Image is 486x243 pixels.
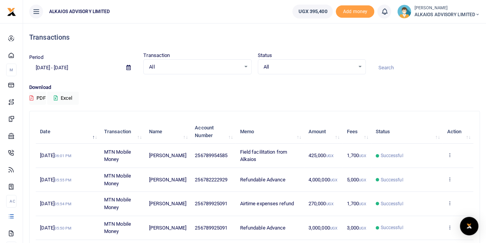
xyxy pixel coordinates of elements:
li: Ac [6,195,17,208]
span: 3,000 [347,225,366,231]
li: Wallet ballance [289,5,336,18]
label: Period [29,54,43,61]
h4: Transactions [29,33,480,42]
span: ALKAIOS ADVISORY LIMITED [414,11,480,18]
a: UGX 395,400 [292,5,333,18]
small: UGX [359,202,366,206]
small: 05:54 PM [55,202,71,206]
span: [DATE] [40,201,71,206]
button: PDF [29,92,46,105]
span: [PERSON_NAME] [149,177,186,183]
a: profile-user [PERSON_NAME] ALKAIOS ADVISORY LIMITED [397,5,480,18]
th: Date: activate to sort column descending [36,120,100,144]
span: 425,000 [309,153,333,158]
span: 256789925091 [195,225,227,231]
small: 06:01 PM [55,154,71,158]
span: 5,000 [347,177,366,183]
span: 3,000,000 [309,225,337,231]
span: Successful [380,200,403,207]
span: Successful [380,152,403,159]
span: 1,700 [347,153,366,158]
th: Fees: activate to sort column ascending [342,120,371,144]
small: UGX [359,226,366,230]
small: UGX [330,226,337,230]
small: UGX [330,178,337,182]
span: Successful [380,224,403,231]
span: 256782222929 [195,177,227,183]
small: 05:50 PM [55,226,71,230]
div: Open Intercom Messenger [460,217,478,235]
input: select period [29,61,120,74]
label: Transaction [143,52,170,59]
a: logo-small logo-large logo-large [7,8,16,14]
span: Successful [380,176,403,183]
span: Add money [336,5,374,18]
th: Transaction: activate to sort column ascending [100,120,145,144]
span: MTN Mobile Money [104,197,131,210]
input: Search [372,61,480,74]
span: 256789925091 [195,201,227,206]
small: [PERSON_NAME] [414,5,480,12]
th: Account Number: activate to sort column ascending [191,120,236,144]
label: Status [258,52,272,59]
small: UGX [359,178,366,182]
img: logo-small [7,7,16,17]
li: M [6,64,17,76]
span: 1,700 [347,201,366,206]
span: UGX 395,400 [298,8,327,15]
img: profile-user [397,5,411,18]
li: Toup your wallet [336,5,374,18]
span: [PERSON_NAME] [149,153,186,158]
span: Field facilitation from Alkaios [240,149,287,163]
span: ALKAIOS ADVISORY LIMITED [46,8,113,15]
span: [DATE] [40,225,71,231]
span: [PERSON_NAME] [149,201,186,206]
span: 256789954585 [195,153,227,158]
span: Airtime expenses refund [240,201,294,206]
span: 270,000 [309,201,333,206]
small: 05:55 PM [55,178,71,182]
th: Amount: activate to sort column ascending [304,120,342,144]
button: Excel [47,92,79,105]
th: Status: activate to sort column ascending [371,120,443,144]
small: UGX [326,202,333,206]
a: Add money [336,8,374,14]
span: Refundable Advance [240,177,286,183]
th: Memo: activate to sort column ascending [236,120,304,144]
th: Action: activate to sort column ascending [443,120,473,144]
span: [PERSON_NAME] [149,225,186,231]
span: All [149,63,240,71]
span: MTN Mobile Money [104,173,131,186]
span: [DATE] [40,177,71,183]
small: UGX [359,154,366,158]
th: Name: activate to sort column ascending [144,120,191,144]
span: Refundable Advance [240,225,286,231]
span: 4,000,000 [309,177,337,183]
span: MTN Mobile Money [104,221,131,235]
p: Download [29,84,480,92]
span: [DATE] [40,153,71,158]
span: MTN Mobile Money [104,149,131,163]
small: UGX [326,154,333,158]
span: All [264,63,355,71]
